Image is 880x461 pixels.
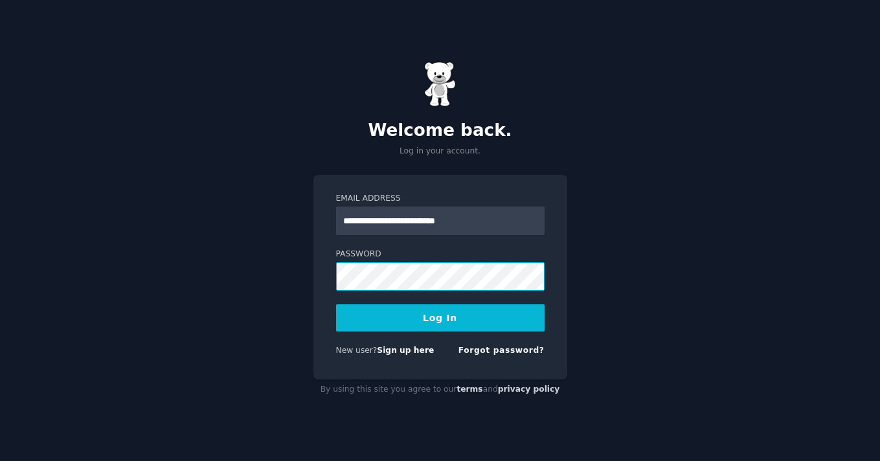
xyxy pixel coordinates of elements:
[336,346,378,355] span: New user?
[457,385,482,394] a: terms
[336,249,545,260] label: Password
[377,346,434,355] a: Sign up here
[313,379,567,400] div: By using this site you agree to our and
[313,120,567,141] h2: Welcome back.
[498,385,560,394] a: privacy policy
[336,193,545,205] label: Email Address
[336,304,545,332] button: Log In
[313,146,567,157] p: Log in your account.
[458,346,545,355] a: Forgot password?
[424,62,457,107] img: Gummy Bear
